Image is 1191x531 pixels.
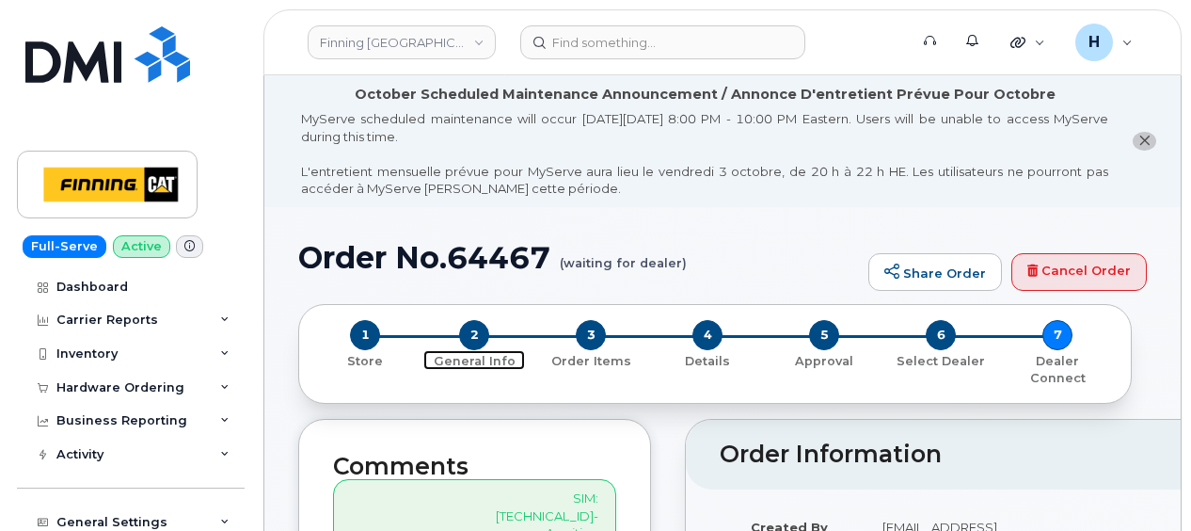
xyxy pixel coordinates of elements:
p: Store [322,353,408,370]
a: 4 Details [649,350,766,370]
a: 3 Order Items [532,350,649,370]
span: 6 [926,320,956,350]
div: October Scheduled Maintenance Announcement / Annonce D'entretient Prévue Pour Octobre [355,85,1056,105]
a: 1 Store [314,350,416,370]
p: Details [657,353,758,370]
div: MyServe scheduled maintenance will occur [DATE][DATE] 8:00 PM - 10:00 PM Eastern. Users will be u... [301,110,1108,198]
span: 2 [459,320,489,350]
small: (waiting for dealer) [560,241,687,270]
a: Share Order [868,253,1002,291]
span: 1 [350,320,380,350]
h1: Order No.64467 [298,241,859,274]
p: Select Dealer [890,353,992,370]
a: 2 General Info [416,350,532,370]
a: 6 Select Dealer [882,350,999,370]
span: 4 [692,320,723,350]
p: General Info [423,353,525,370]
span: 3 [576,320,606,350]
a: Cancel Order [1011,253,1147,291]
p: Order Items [540,353,642,370]
button: close notification [1133,132,1156,152]
p: Approval [773,353,875,370]
span: 5 [809,320,839,350]
h2: Comments [333,454,616,480]
a: 5 Approval [766,350,882,370]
